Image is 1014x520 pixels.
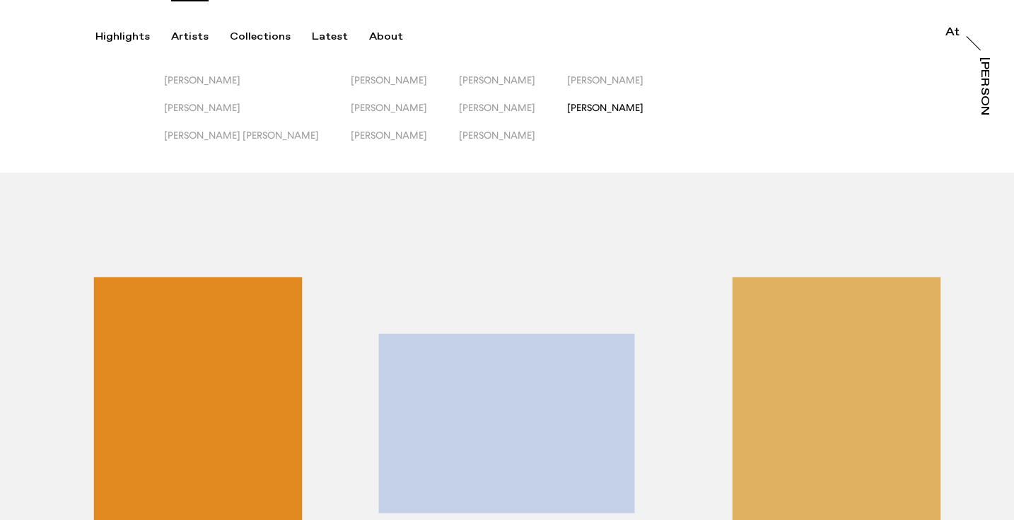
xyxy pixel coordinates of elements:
a: At [945,27,960,41]
button: [PERSON_NAME] [PERSON_NAME] [164,129,351,157]
span: [PERSON_NAME] [459,74,535,86]
button: Highlights [95,30,171,43]
div: Collections [230,30,291,43]
span: [PERSON_NAME] [567,102,643,113]
span: [PERSON_NAME] [567,74,643,86]
div: Latest [312,30,348,43]
button: Latest [312,30,369,43]
button: About [369,30,424,43]
span: [PERSON_NAME] [164,102,240,113]
button: [PERSON_NAME] [567,74,675,102]
button: Artists [171,30,230,43]
span: [PERSON_NAME] [351,129,427,141]
button: [PERSON_NAME] [459,102,567,129]
div: Artists [171,30,209,43]
span: [PERSON_NAME] [459,129,535,141]
button: [PERSON_NAME] [459,74,567,102]
span: [PERSON_NAME] [459,102,535,113]
span: [PERSON_NAME] [PERSON_NAME] [164,129,319,141]
button: [PERSON_NAME] [351,102,459,129]
div: [PERSON_NAME] [979,57,990,166]
button: [PERSON_NAME] [351,129,459,157]
div: About [369,30,403,43]
button: [PERSON_NAME] [351,74,459,102]
button: [PERSON_NAME] [459,129,567,157]
span: [PERSON_NAME] [351,74,427,86]
button: [PERSON_NAME] [567,102,675,129]
span: [PERSON_NAME] [164,74,240,86]
div: Highlights [95,30,150,43]
a: [PERSON_NAME] [976,57,990,115]
button: [PERSON_NAME] [164,102,351,129]
button: [PERSON_NAME] [164,74,351,102]
span: [PERSON_NAME] [351,102,427,113]
button: Collections [230,30,312,43]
